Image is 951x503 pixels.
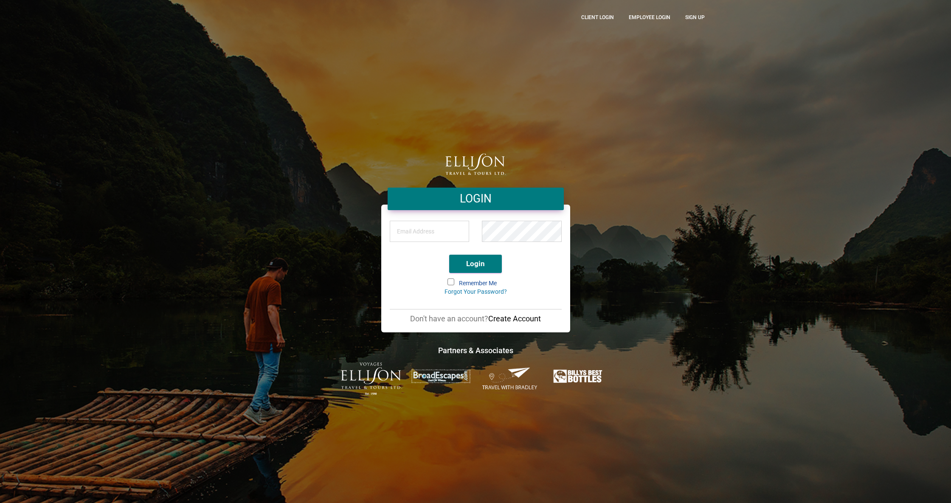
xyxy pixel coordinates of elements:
a: Forgot Your Password? [445,288,507,295]
h4: Partners & Associates [240,345,711,356]
img: Billys-Best-Bottles.png [549,367,610,385]
p: Don't have an account? [390,314,562,324]
img: ET-Voyages-text-colour-Logo-with-est.png [341,362,402,395]
input: Email Address [390,221,470,242]
img: Travel-With-Bradley.png [480,367,541,391]
img: broadescapes.png [410,369,471,384]
a: Sign up [679,6,711,28]
label: Remember Me [448,279,503,288]
h4: LOGIN [394,191,557,207]
button: Login [449,255,502,273]
a: Create Account [488,314,541,323]
a: Employee Login [622,6,677,28]
a: CLient Login [575,6,620,28]
img: logo.png [445,154,506,175]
